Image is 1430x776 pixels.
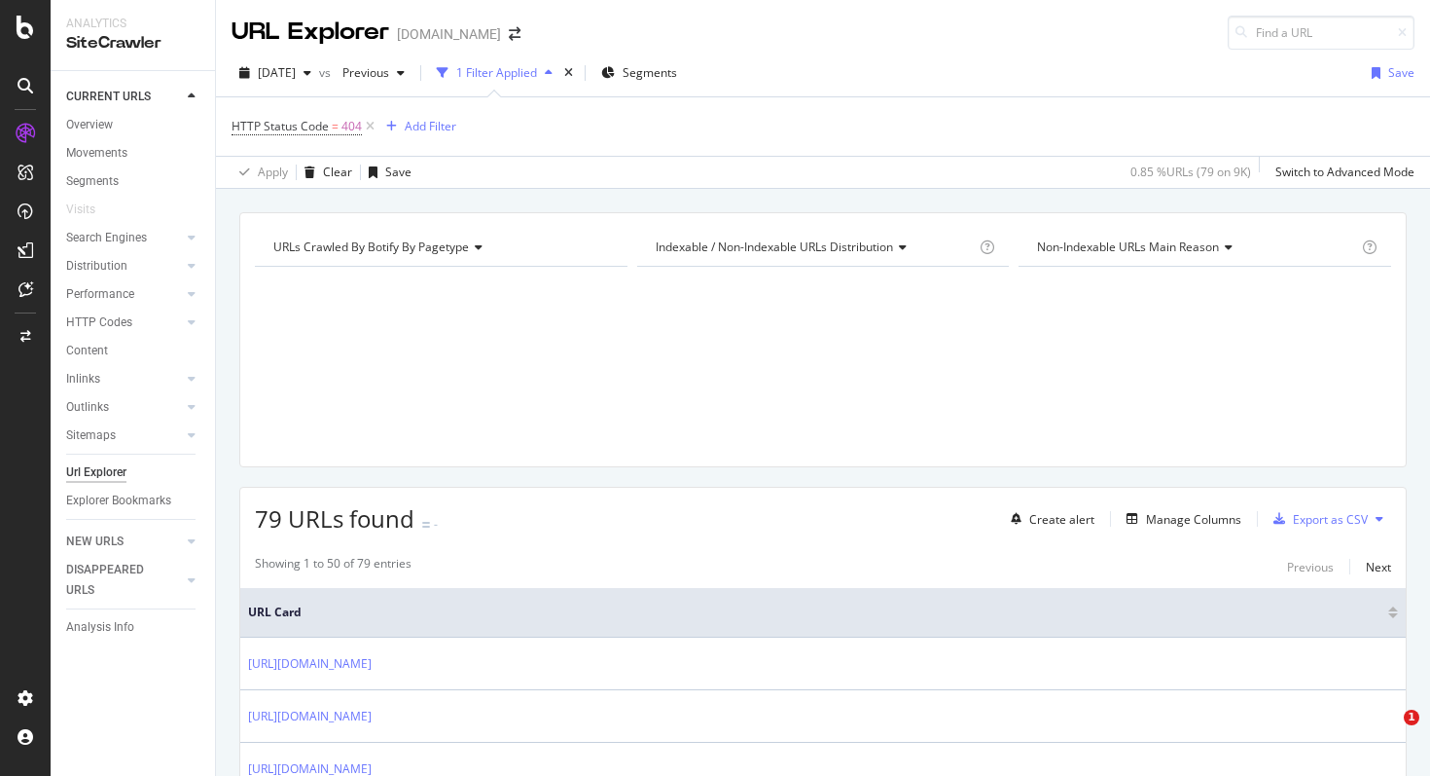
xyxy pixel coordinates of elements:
[66,617,134,638] div: Analysis Info
[66,313,132,333] div: HTTP Codes
[652,232,977,263] h4: Indexable / Non-Indexable URLs Distribution
[1029,511,1094,528] div: Create alert
[66,228,147,248] div: Search Engines
[232,16,389,49] div: URL Explorer
[434,516,438,533] div: -
[66,171,201,192] a: Segments
[248,604,1383,621] span: URL Card
[258,64,296,81] span: 2025 Jun. 28th
[66,369,100,389] div: Inlinks
[1275,164,1414,180] div: Switch to Advanced Mode
[656,239,893,255] span: Indexable / Non-Indexable URLs distribution
[319,64,335,81] span: vs
[66,462,201,483] a: Url Explorer
[66,87,151,107] div: CURRENT URLS
[66,560,182,601] a: DISAPPEARED URLS
[258,164,288,180] div: Apply
[66,491,171,511] div: Explorer Bookmarks
[1228,16,1414,50] input: Find a URL
[66,143,127,164] div: Movements
[66,115,201,135] a: Overview
[385,164,411,180] div: Save
[255,502,414,535] span: 79 URLs found
[397,24,501,44] div: [DOMAIN_NAME]
[66,425,182,446] a: Sitemaps
[1268,157,1414,188] button: Switch to Advanced Mode
[405,118,456,134] div: Add Filter
[66,617,201,638] a: Analysis Info
[1366,559,1391,575] div: Next
[509,27,520,41] div: arrow-right-arrow-left
[1266,503,1368,535] button: Export as CSV
[66,171,119,192] div: Segments
[66,143,201,164] a: Movements
[66,115,113,135] div: Overview
[273,239,469,255] span: URLs Crawled By Botify By pagetype
[1287,555,1334,578] button: Previous
[335,57,412,89] button: Previous
[66,397,182,418] a: Outlinks
[66,341,108,361] div: Content
[66,200,115,220] a: Visits
[66,284,182,305] a: Performance
[593,57,685,89] button: Segments
[378,115,456,138] button: Add Filter
[1033,232,1358,263] h4: Non-Indexable URLs Main Reason
[66,532,182,552] a: NEW URLS
[1364,57,1414,89] button: Save
[66,425,116,446] div: Sitemaps
[335,64,389,81] span: Previous
[1130,164,1251,180] div: 0.85 % URLs ( 79 on 9K )
[429,57,560,89] button: 1 Filter Applied
[297,157,352,188] button: Clear
[66,16,199,32] div: Analytics
[66,462,126,483] div: Url Explorer
[66,491,201,511] a: Explorer Bookmarks
[66,200,95,220] div: Visits
[248,654,372,674] a: [URL][DOMAIN_NAME]
[66,341,201,361] a: Content
[1366,555,1391,578] button: Next
[66,87,182,107] a: CURRENT URLS
[323,164,352,180] div: Clear
[66,313,182,333] a: HTTP Codes
[66,397,109,418] div: Outlinks
[66,284,134,305] div: Performance
[623,64,677,81] span: Segments
[66,256,127,277] div: Distribution
[269,232,610,263] h4: URLs Crawled By Botify By pagetype
[1119,507,1241,531] button: Manage Columns
[1404,710,1419,725] span: 1
[456,64,537,81] div: 1 Filter Applied
[248,707,372,726] a: [URL][DOMAIN_NAME]
[422,522,430,528] img: Equal
[66,256,182,277] a: Distribution
[66,228,182,248] a: Search Engines
[66,560,164,601] div: DISAPPEARED URLS
[1146,511,1241,528] div: Manage Columns
[560,63,577,83] div: times
[1037,239,1219,255] span: Non-Indexable URLs Main Reason
[1388,64,1414,81] div: Save
[66,32,199,55] div: SiteCrawler
[255,555,411,578] div: Showing 1 to 50 of 79 entries
[332,118,339,134] span: =
[232,157,288,188] button: Apply
[1287,559,1334,575] div: Previous
[1293,511,1368,528] div: Export as CSV
[1003,503,1094,535] button: Create alert
[66,369,182,389] a: Inlinks
[66,532,124,552] div: NEW URLS
[361,157,411,188] button: Save
[1364,710,1411,757] iframe: Intercom live chat
[341,113,362,140] span: 404
[232,57,319,89] button: [DATE]
[232,118,329,134] span: HTTP Status Code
